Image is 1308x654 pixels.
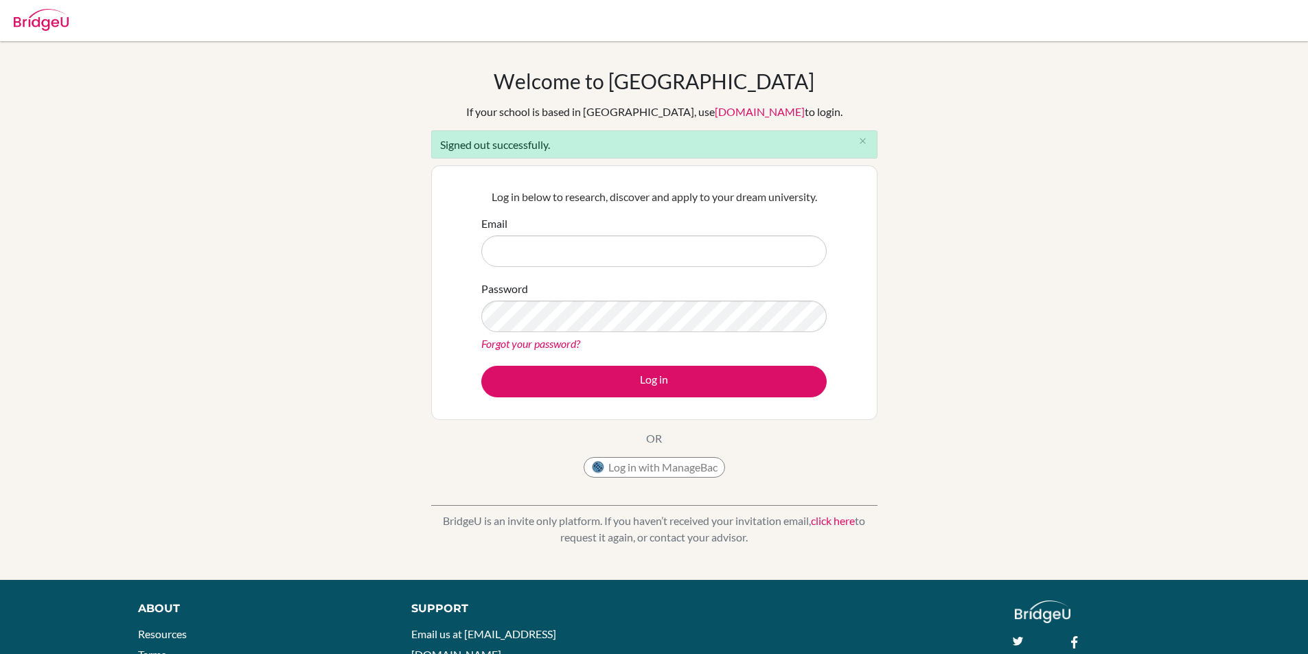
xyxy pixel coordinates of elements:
div: Support [411,600,638,617]
p: Log in below to research, discover and apply to your dream university. [481,189,827,205]
img: Bridge-U [14,9,69,31]
h1: Welcome to [GEOGRAPHIC_DATA] [494,69,814,93]
p: BridgeU is an invite only platform. If you haven’t received your invitation email, to request it ... [431,513,877,546]
button: Close [849,131,877,152]
div: If your school is based in [GEOGRAPHIC_DATA], use to login. [466,104,842,120]
p: OR [646,430,662,447]
label: Email [481,215,507,232]
div: Signed out successfully. [431,130,877,159]
a: Resources [138,627,187,640]
a: Forgot your password? [481,337,580,350]
i: close [858,136,868,146]
a: [DOMAIN_NAME] [715,105,805,118]
button: Log in with ManageBac [584,457,725,478]
button: Log in [481,366,827,397]
a: click here [811,514,855,527]
img: logo_white@2x-f4f0deed5e89b7ecb1c2cc34c3e3d731f90f0f143d5ea2071677605dd97b5244.png [1015,600,1070,623]
label: Password [481,281,528,297]
div: About [138,600,380,617]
